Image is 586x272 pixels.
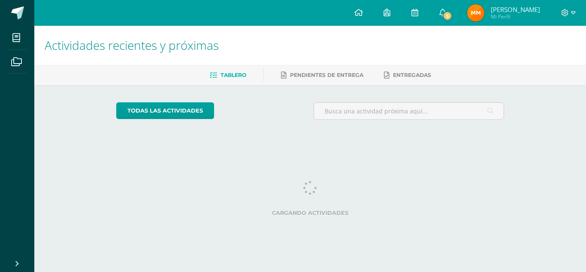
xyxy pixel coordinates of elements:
a: Tablero [210,68,246,82]
span: Pendientes de entrega [290,72,363,78]
span: Tablero [221,72,246,78]
span: [PERSON_NAME] [491,5,540,14]
label: Cargando actividades [116,210,504,216]
a: Entregadas [384,68,431,82]
a: Pendientes de entrega [281,68,363,82]
img: 11595fedd6253f975680cff9681c646a.png [467,4,484,21]
a: todas las Actividades [116,102,214,119]
span: Mi Perfil [491,13,540,20]
span: Entregadas [393,72,431,78]
span: 5 [443,11,452,21]
input: Busca una actividad próxima aquí... [314,103,504,119]
span: Actividades recientes y próximas [45,37,219,53]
